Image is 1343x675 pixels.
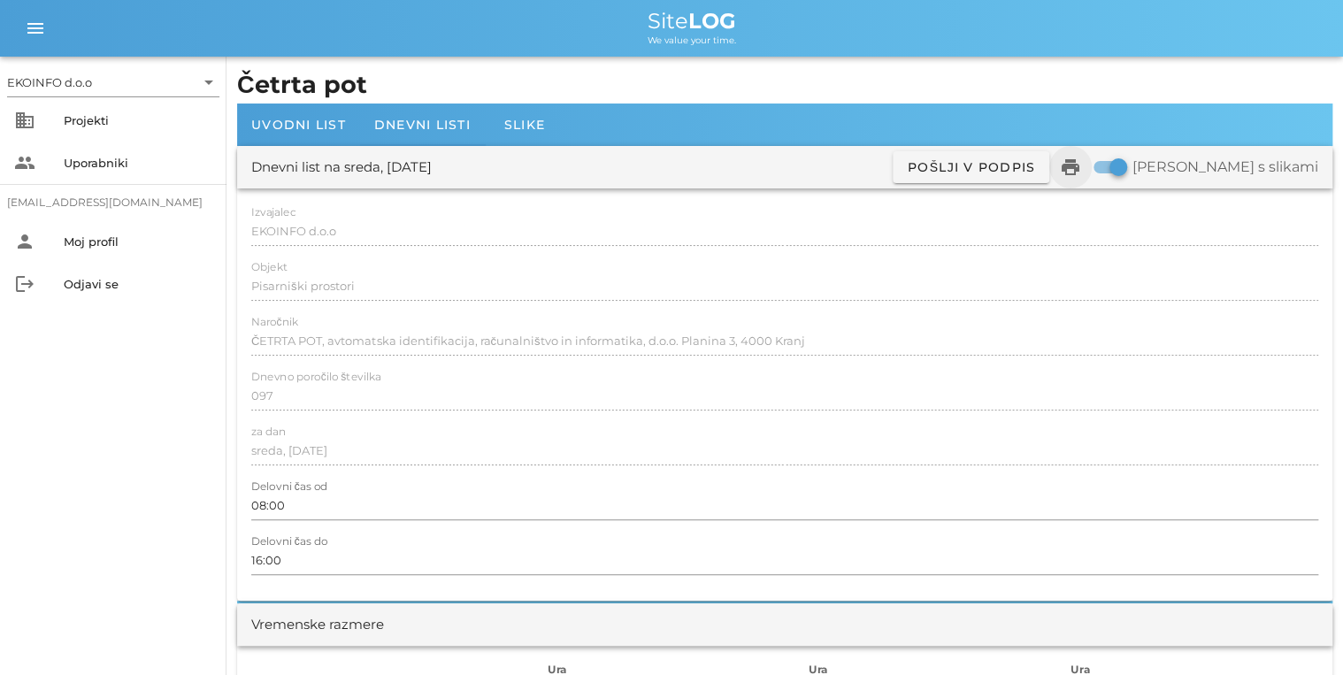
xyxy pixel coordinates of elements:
[64,234,212,249] div: Moj profil
[64,156,212,170] div: Uporabniki
[7,68,219,96] div: EKOINFO d.o.o
[1060,157,1081,178] i: print
[7,74,92,90] div: EKOINFO d.o.o
[251,615,384,635] div: Vremenske razmere
[198,72,219,93] i: arrow_drop_down
[1091,484,1343,675] iframe: Chat Widget
[251,157,432,178] div: Dnevni list na sreda, [DATE]
[251,535,327,548] label: Delovni čas do
[251,206,295,219] label: Izvajalec
[251,426,286,439] label: za dan
[251,480,327,494] label: Delovni čas od
[504,117,545,133] span: Slike
[374,117,471,133] span: Dnevni listi
[64,113,212,127] div: Projekti
[251,316,298,329] label: Naročnik
[14,273,35,295] i: logout
[14,231,35,252] i: person
[251,117,346,133] span: Uvodni list
[64,277,212,291] div: Odjavi se
[648,35,736,46] span: We value your time.
[14,152,35,173] i: people
[251,261,288,274] label: Objekt
[893,151,1049,183] button: Pošlji v podpis
[1132,158,1318,176] label: [PERSON_NAME] s slikami
[14,110,35,131] i: business
[907,159,1035,175] span: Pošlji v podpis
[1091,484,1343,675] div: Pripomoček za klepet
[25,18,46,39] i: menu
[688,8,736,34] b: LOG
[251,371,381,384] label: Dnevno poročilo številka
[237,67,1332,104] h1: Četrta pot
[648,8,736,34] span: Site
